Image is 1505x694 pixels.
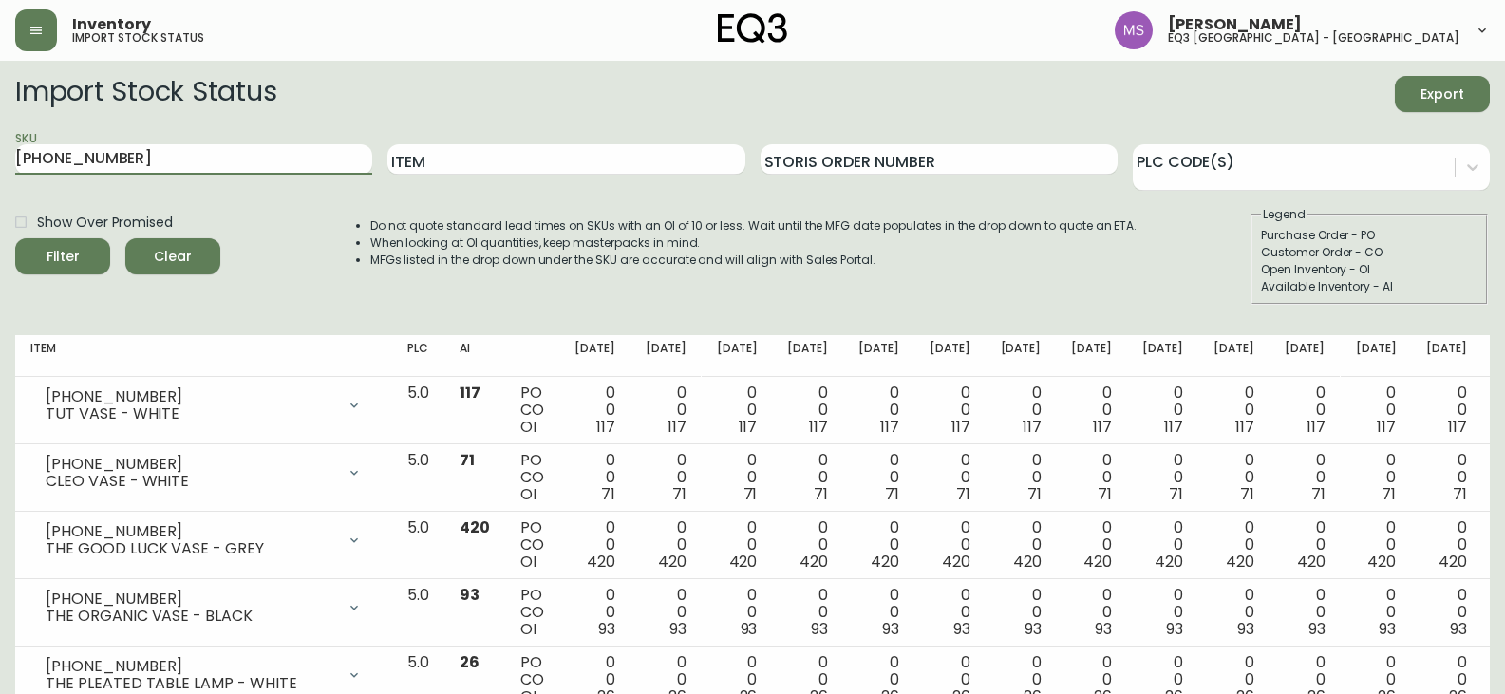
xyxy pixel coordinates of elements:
[1083,551,1112,572] span: 420
[1213,587,1254,638] div: 0 0
[1379,618,1396,640] span: 93
[772,335,843,377] th: [DATE]
[739,416,758,438] span: 117
[880,416,899,438] span: 117
[658,551,687,572] span: 420
[743,483,758,505] span: 71
[596,416,615,438] span: 117
[787,385,828,436] div: 0 0
[559,335,630,377] th: [DATE]
[444,335,505,377] th: AI
[30,385,377,426] div: [PHONE_NUMBER]TUT VASE - WHITE
[914,335,986,377] th: [DATE]
[1411,335,1482,377] th: [DATE]
[1261,244,1477,261] div: Customer Order - CO
[930,385,970,436] div: 0 0
[1071,519,1112,571] div: 0 0
[574,587,615,638] div: 0 0
[885,483,899,505] span: 71
[1166,618,1183,640] span: 93
[460,382,480,403] span: 117
[1356,452,1397,503] div: 0 0
[46,658,335,675] div: [PHONE_NUMBER]
[1098,483,1112,505] span: 71
[1285,385,1326,436] div: 0 0
[630,335,702,377] th: [DATE]
[520,618,536,640] span: OI
[1237,618,1254,640] span: 93
[1025,618,1042,640] span: 93
[46,473,335,490] div: CLEO VASE - WHITE
[953,618,970,640] span: 93
[574,519,615,571] div: 0 0
[1356,385,1397,436] div: 0 0
[46,388,335,405] div: [PHONE_NUMBER]
[787,519,828,571] div: 0 0
[930,519,970,571] div: 0 0
[392,444,444,512] td: 5.0
[1382,483,1396,505] span: 71
[717,385,758,436] div: 0 0
[646,587,687,638] div: 0 0
[1311,483,1326,505] span: 71
[46,608,335,625] div: THE ORGANIC VASE - BLACK
[858,519,899,571] div: 0 0
[1213,385,1254,436] div: 0 0
[930,587,970,638] div: 0 0
[15,335,392,377] th: Item
[668,416,687,438] span: 117
[1367,551,1396,572] span: 420
[1426,587,1467,638] div: 0 0
[72,17,151,32] span: Inventory
[1001,452,1042,503] div: 0 0
[520,385,544,436] div: PO CO
[1426,519,1467,571] div: 0 0
[46,540,335,557] div: THE GOOD LUCK VASE - GREY
[392,512,444,579] td: 5.0
[702,335,773,377] th: [DATE]
[646,519,687,571] div: 0 0
[370,252,1138,269] li: MFGs listed in the drop down under the SKU are accurate and will align with Sales Portal.
[1270,335,1341,377] th: [DATE]
[871,551,899,572] span: 420
[1213,519,1254,571] div: 0 0
[1164,416,1183,438] span: 117
[1426,385,1467,436] div: 0 0
[392,335,444,377] th: PLC
[1142,452,1183,503] div: 0 0
[1285,587,1326,638] div: 0 0
[672,483,687,505] span: 71
[72,32,204,44] h5: import stock status
[741,618,758,640] span: 93
[1285,519,1326,571] div: 0 0
[520,519,544,571] div: PO CO
[574,385,615,436] div: 0 0
[882,618,899,640] span: 93
[1285,452,1326,503] div: 0 0
[1169,483,1183,505] span: 71
[646,385,687,436] div: 0 0
[520,452,544,503] div: PO CO
[1127,335,1198,377] th: [DATE]
[1308,618,1326,640] span: 93
[800,551,828,572] span: 420
[520,416,536,438] span: OI
[814,483,828,505] span: 71
[1056,335,1127,377] th: [DATE]
[858,452,899,503] div: 0 0
[520,551,536,572] span: OI
[1235,416,1254,438] span: 117
[1395,76,1490,112] button: Export
[1001,385,1042,436] div: 0 0
[1297,551,1326,572] span: 420
[46,456,335,473] div: [PHONE_NUMBER]
[30,519,377,561] div: [PHONE_NUMBER]THE GOOD LUCK VASE - GREY
[1450,618,1467,640] span: 93
[460,516,490,538] span: 420
[1356,587,1397,638] div: 0 0
[1356,519,1397,571] div: 0 0
[787,452,828,503] div: 0 0
[392,579,444,647] td: 5.0
[520,587,544,638] div: PO CO
[1027,483,1042,505] span: 71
